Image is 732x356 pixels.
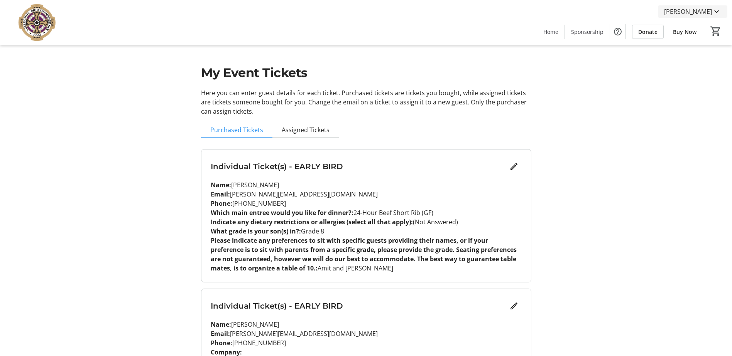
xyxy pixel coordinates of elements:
span: Assigned Tickets [282,127,330,133]
span: Home [543,28,558,36]
button: Cart [709,24,723,38]
span: Buy Now [673,28,696,36]
a: Sponsorship [565,25,610,39]
p: [PERSON_NAME][EMAIL_ADDRESS][DOMAIN_NAME] [211,190,522,199]
strong: What grade is your son(s) in?: [211,227,301,235]
p: [PERSON_NAME][EMAIL_ADDRESS][DOMAIN_NAME] [211,329,522,338]
p: Here you can enter guest details for each ticket. Purchased tickets are tickets you bought, while... [201,88,531,116]
a: Buy Now [667,25,703,39]
img: VC Parent Association's Logo [5,3,73,42]
a: Home [537,25,565,39]
strong: Name: [211,181,231,189]
strong: Please indicate any preferences to sit with specific guests providing their names, or if your pre... [211,236,517,272]
h3: Individual Ticket(s) - EARLY BIRD [211,300,506,312]
button: Edit [506,298,522,314]
span: (Not Answered) [413,218,458,226]
button: Edit [506,159,522,174]
strong: Name: [211,320,231,329]
p: [PERSON_NAME] [211,180,522,190]
p: Amit and [PERSON_NAME] [211,236,522,273]
a: Donate [632,25,664,39]
p: Grade 8 [211,227,522,236]
h1: My Event Tickets [201,64,531,82]
strong: Phone: [211,339,232,347]
span: Donate [638,28,658,36]
span: Sponsorship [571,28,604,36]
span: Purchased Tickets [210,127,263,133]
strong: Email: [211,190,230,198]
button: Help [610,24,625,39]
strong: Email: [211,329,230,338]
strong: Which main entree would you like for dinner?: [211,208,353,217]
p: [PERSON_NAME] [211,320,522,329]
p: [PHONE_NUMBER] [211,338,522,348]
strong: Indicate any dietary restrictions or allergies (select all that apply): [211,218,413,226]
strong: Phone: [211,199,232,208]
p: [PHONE_NUMBER] [211,199,522,208]
h3: Individual Ticket(s) - EARLY BIRD [211,161,506,172]
button: [PERSON_NAME] [658,5,727,18]
span: [PERSON_NAME] [664,7,712,16]
p: 24-Hour Beef Short Rib (GF) [211,208,522,217]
